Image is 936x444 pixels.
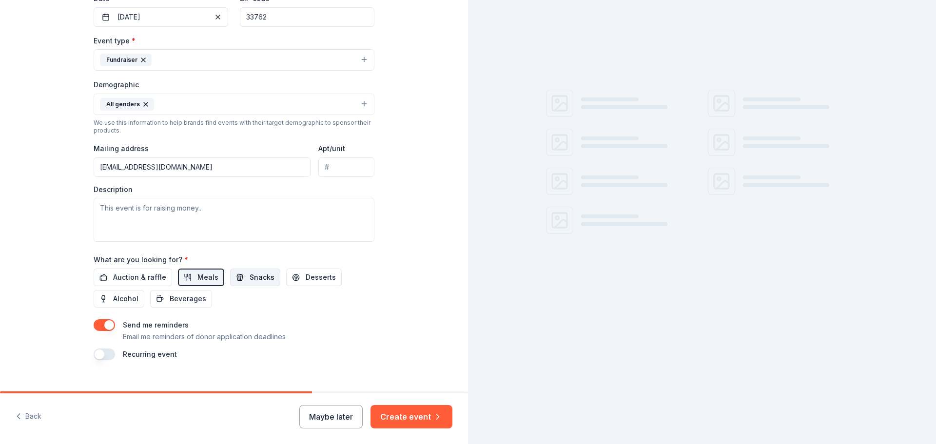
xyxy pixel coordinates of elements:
[16,406,41,427] button: Back
[306,271,336,283] span: Desserts
[299,405,363,428] button: Maybe later
[94,119,374,135] div: We use this information to help brands find events with their target demographic to sponsor their...
[123,350,177,358] label: Recurring event
[113,271,166,283] span: Auction & raffle
[94,255,188,265] label: What are you looking for?
[150,290,212,308] button: Beverages
[100,98,154,111] div: All genders
[94,144,149,154] label: Mailing address
[113,293,138,305] span: Alcohol
[94,36,136,46] label: Event type
[197,271,218,283] span: Meals
[250,271,274,283] span: Snacks
[318,144,345,154] label: Apt/unit
[370,405,452,428] button: Create event
[94,49,374,71] button: Fundraiser
[318,157,374,177] input: #
[100,54,152,66] div: Fundraiser
[123,321,189,329] label: Send me reminders
[94,157,311,177] input: Enter a US address
[286,269,342,286] button: Desserts
[170,293,206,305] span: Beverages
[240,7,374,27] input: 12345 (U.S. only)
[94,94,374,115] button: All genders
[94,269,172,286] button: Auction & raffle
[94,185,133,194] label: Description
[94,7,228,27] button: [DATE]
[178,269,224,286] button: Meals
[94,80,139,90] label: Demographic
[123,331,286,343] p: Email me reminders of donor application deadlines
[230,269,280,286] button: Snacks
[94,290,144,308] button: Alcohol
